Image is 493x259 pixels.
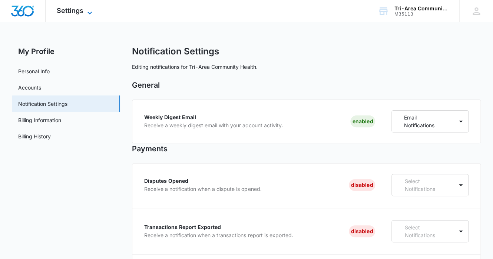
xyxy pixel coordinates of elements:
p: Editing notifications for Tri-Area Community Health. [132,63,481,71]
h2: General [132,80,481,91]
p: Transactions Report Exported [144,225,293,230]
p: Disputes Opened [144,178,261,184]
p: Select Notifications [404,177,444,193]
a: Personal Info [18,67,50,75]
h2: Payments [132,143,481,154]
div: Disabled [349,179,375,191]
div: Enabled [350,115,375,127]
p: Email Notifications [404,114,444,129]
p: Receive a notification when a dispute is opened. [144,186,261,192]
a: Notification Settings [18,100,67,108]
a: Accounts [18,84,41,91]
div: Disabled [349,225,375,237]
p: Select Notifications [404,223,444,239]
p: Receive a notification when a transactions report is exported. [144,233,293,238]
a: Billing Information [18,116,61,124]
p: Receive a weekly digest email with your account activity. [144,123,283,128]
p: Weekly Digest Email [144,115,283,120]
a: Billing History [18,132,51,140]
div: account id [394,11,449,17]
h2: My Profile [12,46,120,57]
span: Settings [57,7,83,14]
h1: Notification Settings [132,46,219,57]
div: account name [394,6,449,11]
